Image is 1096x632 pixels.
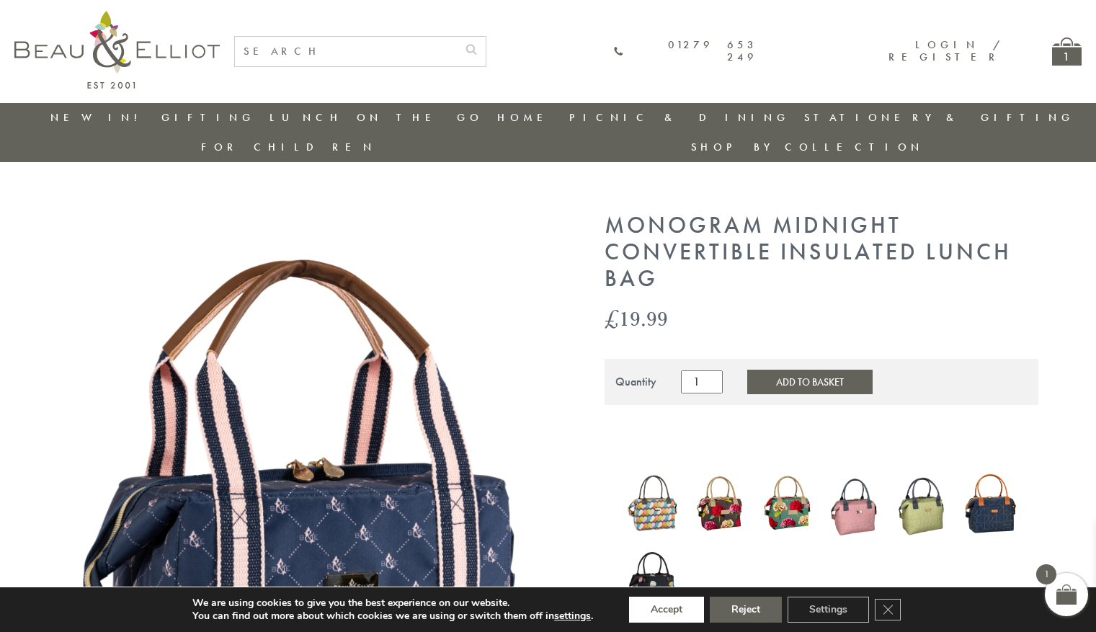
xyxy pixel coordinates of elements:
input: Product quantity [681,370,723,393]
a: For Children [201,140,376,154]
h1: Monogram Midnight Convertible Insulated Lunch Bag [605,213,1038,292]
a: Oxford quilted lunch bag mallow [829,468,882,542]
a: Shop by collection [691,140,924,154]
img: logo [14,11,220,89]
img: Emily convertible lunch bag [626,543,680,615]
a: Sarah Kelleher convertible lunch bag teal [761,468,814,543]
a: Sarah Kelleher Lunch Bag Dark Stone [693,471,747,539]
button: settings [554,610,591,623]
img: Navy Broken-hearted Convertible Insulated Lunch Bag [963,468,1017,539]
span: £ [605,303,619,333]
iframe: Secure express checkout frame [602,414,821,448]
a: Gifting [161,110,255,125]
p: You can find out more about which cookies we are using or switch them off in . [192,610,593,623]
button: Settings [788,597,869,623]
img: Sarah Kelleher Lunch Bag Dark Stone [693,471,747,536]
img: Sarah Kelleher convertible lunch bag teal [761,468,814,539]
iframe: Secure express checkout frame [822,414,1041,448]
a: Lunch On The Go [269,110,483,125]
bdi: 19.99 [605,303,668,333]
img: Carnaby eclipse convertible lunch bag [626,470,680,538]
a: Picnic & Dining [569,110,790,125]
a: Navy Broken-hearted Convertible Insulated Lunch Bag [963,468,1017,543]
img: Oxford quilted lunch bag mallow [829,468,882,539]
button: Reject [710,597,782,623]
a: 1 [1052,37,1082,66]
a: Emily convertible lunch bag [626,543,680,618]
button: Add to Basket [747,370,873,394]
a: New in! [50,110,147,125]
a: Carnaby eclipse convertible lunch bag [626,470,680,540]
a: Home [497,110,555,125]
a: Stationery & Gifting [804,110,1074,125]
a: 01279 653 249 [613,39,757,64]
span: 1 [1036,564,1056,584]
a: Login / Register [888,37,1002,64]
div: Quantity [615,375,656,388]
button: Accept [629,597,704,623]
input: SEARCH [235,37,457,66]
a: Oxford quilted lunch bag pistachio [896,467,949,543]
img: Oxford quilted lunch bag pistachio [896,467,949,540]
p: We are using cookies to give you the best experience on our website. [192,597,593,610]
button: Close GDPR Cookie Banner [875,599,901,620]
